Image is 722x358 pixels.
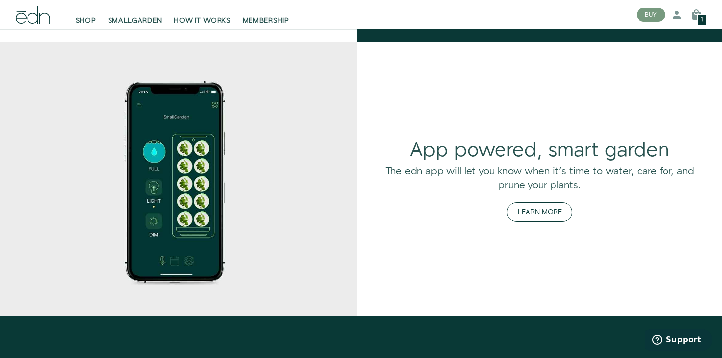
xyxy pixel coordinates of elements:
span: SMALLGARDEN [108,16,163,26]
iframe: Opens a widget where you can find more information [645,329,712,353]
a: SHOP [70,4,102,26]
a: HOW IT WORKS [168,4,236,26]
button: Learn More [507,202,572,222]
button: BUY [637,8,665,22]
span: HOW IT WORKS [174,16,230,26]
span: MEMBERSHIP [243,16,289,26]
a: MEMBERSHIP [237,4,295,26]
span: SHOP [76,16,96,26]
div: App powered, smart garden [377,137,702,165]
a: SMALLGARDEN [102,4,168,26]
div: The ēdn app will let you know when it's time to water, care for, and prune your plants. [377,165,702,193]
span: 1 [701,17,703,23]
